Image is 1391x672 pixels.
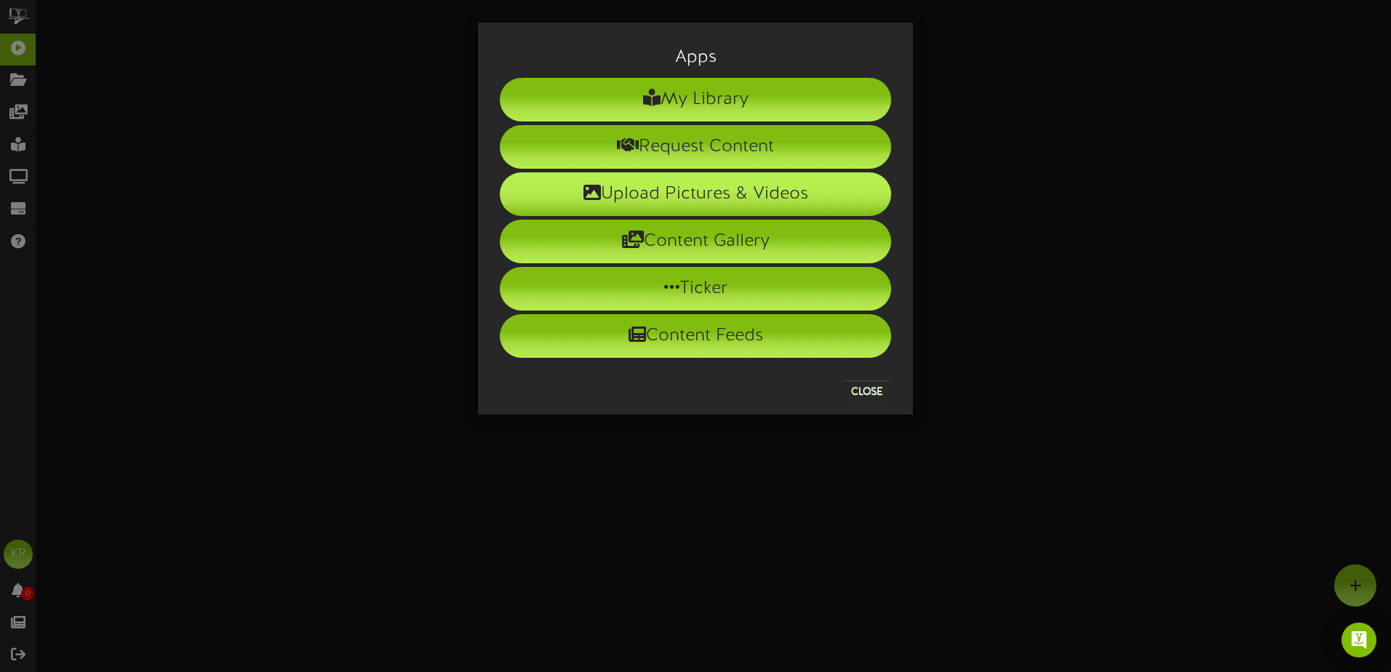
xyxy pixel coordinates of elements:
[1342,623,1376,657] div: Open Intercom Messenger
[500,172,891,216] li: Upload Pictures & Videos
[500,78,891,121] li: My Library
[500,48,891,67] h3: Apps
[500,125,891,169] li: Request Content
[842,380,891,404] button: Close
[500,314,891,358] li: Content Feeds
[500,220,891,263] li: Content Gallery
[500,267,891,311] li: Ticker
